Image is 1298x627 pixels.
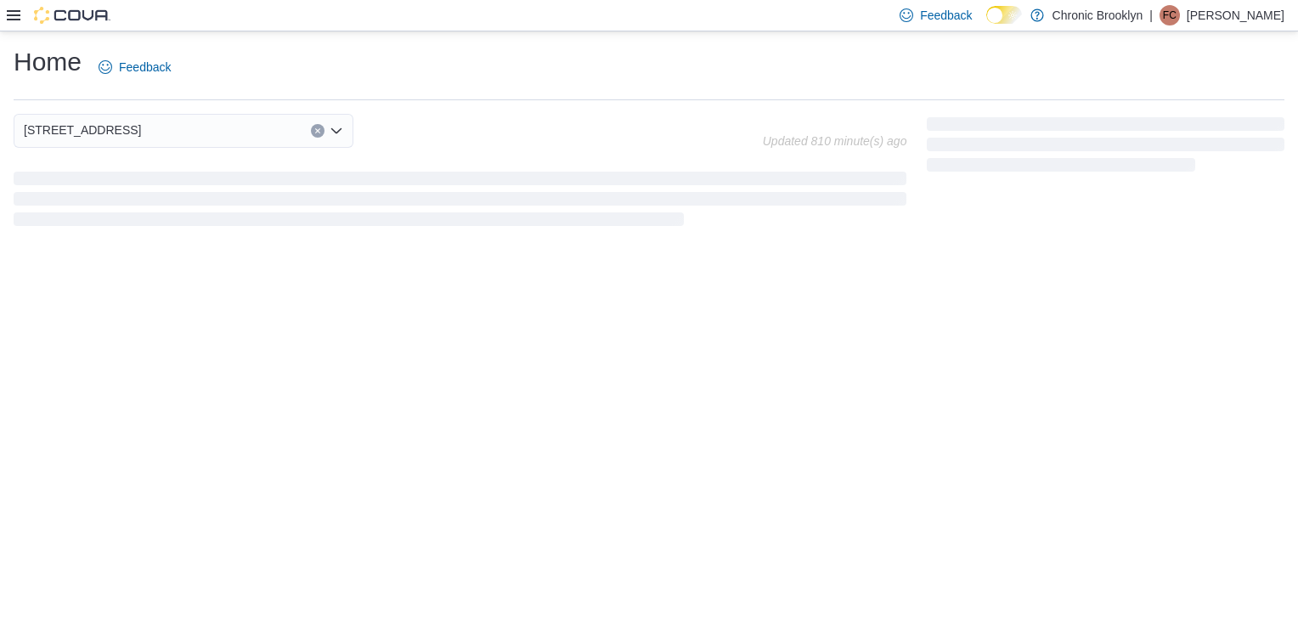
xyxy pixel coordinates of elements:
[1163,5,1177,25] span: FC
[330,124,343,138] button: Open list of options
[14,175,906,229] span: Loading
[14,45,82,79] h1: Home
[920,7,972,24] span: Feedback
[986,6,1022,24] input: Dark Mode
[986,24,987,25] span: Dark Mode
[927,121,1284,175] span: Loading
[311,124,324,138] button: Clear input
[92,50,178,84] a: Feedback
[119,59,171,76] span: Feedback
[1053,5,1143,25] p: Chronic Brooklyn
[1149,5,1153,25] p: |
[763,134,907,148] p: Updated 810 minute(s) ago
[34,7,110,24] img: Cova
[24,120,141,140] span: [STREET_ADDRESS]
[1187,5,1284,25] p: [PERSON_NAME]
[1160,5,1180,25] div: Fred Chu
